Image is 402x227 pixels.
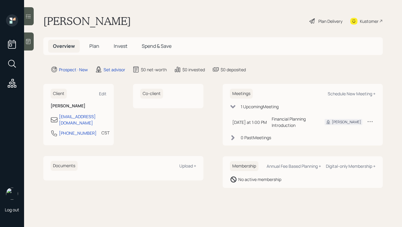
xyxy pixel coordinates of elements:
div: Financial Planning Introduction [272,116,315,128]
h6: Membership [230,161,258,171]
div: $0 deposited [221,66,246,73]
div: CST [101,130,110,136]
div: [EMAIL_ADDRESS][DOMAIN_NAME] [59,113,107,126]
div: No active membership [238,176,281,183]
h6: Meetings [230,89,253,99]
h6: [PERSON_NAME] [51,103,107,109]
span: Plan [89,43,99,49]
h6: Client [51,89,67,99]
h6: Co-client [140,89,163,99]
div: [PHONE_NUMBER] [59,130,97,136]
div: Upload + [179,163,196,169]
div: $0 net-worth [141,66,167,73]
div: Set advisor [104,66,125,73]
div: Prospect · New [59,66,88,73]
span: Invest [114,43,127,49]
div: 0 Past Meeting s [241,134,271,141]
div: Edit [99,91,107,97]
div: [DATE] at 1:00 PM [232,119,267,125]
img: hunter_neumayer.jpg [6,188,18,200]
div: [PERSON_NAME] [332,119,361,125]
h6: Documents [51,161,78,171]
div: Digital-only Membership + [326,163,376,169]
h1: [PERSON_NAME] [43,14,131,28]
div: Kustomer [360,18,379,24]
div: Plan Delivery [318,18,342,24]
span: Overview [53,43,75,49]
div: 1 Upcoming Meeting [241,103,279,110]
span: Spend & Save [142,43,172,49]
div: Log out [5,207,19,213]
div: $0 invested [182,66,205,73]
div: Annual Fee Based Planning + [267,163,321,169]
div: Schedule New Meeting + [328,91,376,97]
